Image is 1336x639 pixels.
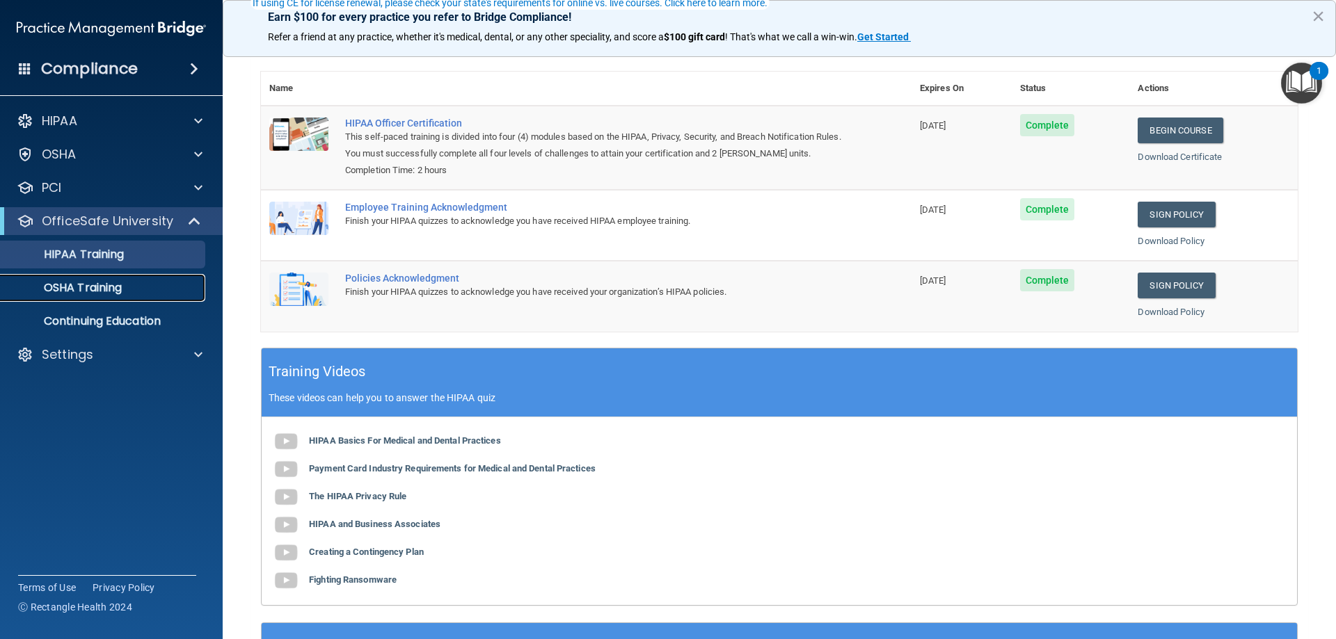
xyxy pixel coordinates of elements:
p: These videos can help you to answer the HIPAA quiz [269,392,1290,403]
p: OSHA [42,146,77,163]
b: The HIPAA Privacy Rule [309,491,406,501]
div: This self-paced training is divided into four (4) modules based on the HIPAA, Privacy, Security, ... [345,129,842,162]
span: [DATE] [920,120,946,131]
img: PMB logo [17,15,206,42]
p: Continuing Education [9,314,199,328]
span: Complete [1020,114,1075,136]
a: HIPAA [17,113,202,129]
a: Privacy Policy [93,581,155,594]
p: PCI [42,179,61,196]
a: Terms of Use [18,581,76,594]
strong: Get Started [857,31,909,42]
img: gray_youtube_icon.38fcd6cc.png [272,483,300,511]
p: OfficeSafe University [42,213,173,229]
a: Sign Policy [1138,202,1215,227]
img: gray_youtube_icon.38fcd6cc.png [272,511,300,539]
span: Complete [1020,198,1075,220]
a: Download Policy [1138,236,1204,246]
button: Close [1312,5,1325,27]
span: [DATE] [920,275,946,286]
a: Download Policy [1138,307,1204,317]
h5: Training Videos [269,359,366,384]
th: Name [261,72,337,106]
p: HIPAA [42,113,77,129]
img: gray_youtube_icon.38fcd6cc.png [272,455,300,483]
a: Settings [17,346,202,363]
div: Policies Acknowledgment [345,273,842,284]
a: Download Certificate [1138,152,1222,162]
span: Refer a friend at any practice, whether it's medical, dental, or any other speciality, and score a [268,31,664,42]
strong: $100 gift card [664,31,725,42]
div: Finish your HIPAA quizzes to acknowledge you have received your organization’s HIPAA policies. [345,284,842,300]
a: OfficeSafe University [17,213,202,229]
span: ! That's what we call a win-win. [725,31,857,42]
p: Settings [42,346,93,363]
th: Status [1012,72,1130,106]
img: gray_youtube_icon.38fcd6cc.png [272,567,300,594]
b: Fighting Ransomware [309,574,397,585]
p: Earn $100 for every practice you refer to Bridge Compliance! [268,10,1291,24]
span: [DATE] [920,204,946,215]
div: Employee Training Acknowledgment [345,202,842,213]
th: Expires On [912,72,1012,106]
th: Actions [1129,72,1298,106]
h4: Compliance [41,59,138,79]
a: Sign Policy [1138,273,1215,298]
a: Begin Course [1138,118,1223,143]
a: Get Started [857,31,911,42]
img: gray_youtube_icon.38fcd6cc.png [272,428,300,455]
b: Creating a Contingency Plan [309,547,424,557]
img: gray_youtube_icon.38fcd6cc.png [272,539,300,567]
b: HIPAA and Business Associates [309,519,440,529]
a: PCI [17,179,202,196]
a: OSHA [17,146,202,163]
span: Ⓒ Rectangle Health 2024 [18,600,132,614]
b: Payment Card Industry Requirements for Medical and Dental Practices [309,463,596,474]
span: Complete [1020,269,1075,291]
p: HIPAA Training [9,248,124,261]
b: HIPAA Basics For Medical and Dental Practices [309,435,501,446]
div: 1 [1317,71,1321,89]
button: Open Resource Center, 1 new notification [1281,63,1322,104]
p: OSHA Training [9,281,122,295]
div: Completion Time: 2 hours [345,162,842,179]
div: Finish your HIPAA quizzes to acknowledge you have received HIPAA employee training. [345,213,842,229]
a: HIPAA Officer Certification [345,118,842,129]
